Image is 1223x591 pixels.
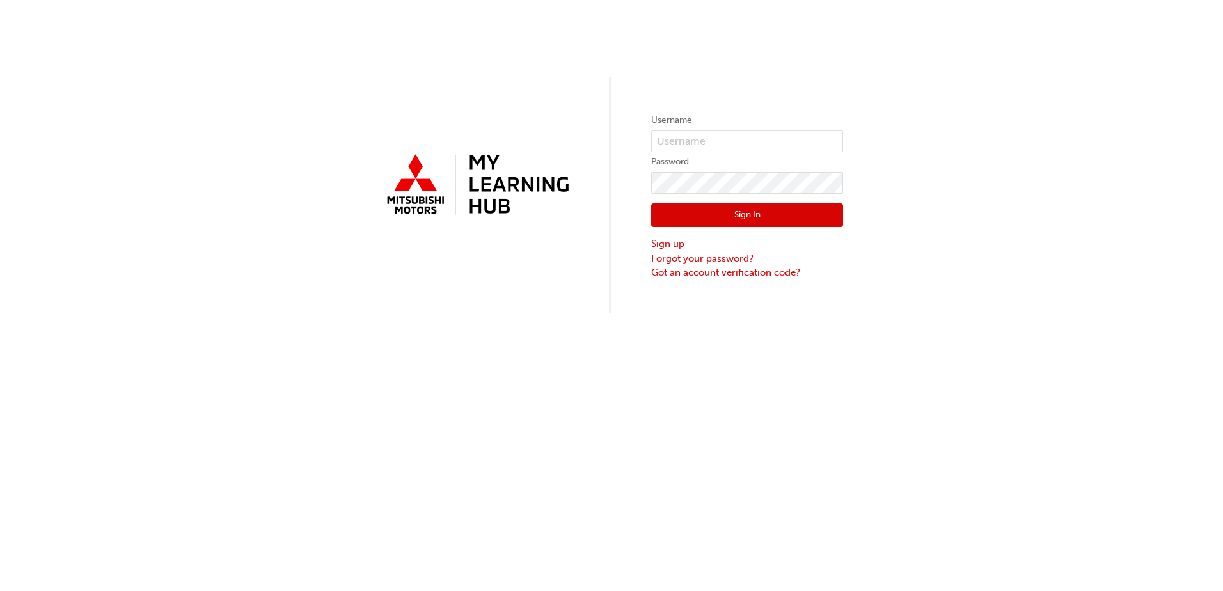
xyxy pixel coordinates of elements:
label: Password [651,154,843,169]
a: Got an account verification code? [651,265,843,280]
a: Sign up [651,237,843,251]
label: Username [651,113,843,128]
img: mmal [380,149,572,222]
input: Username [651,130,843,152]
a: Forgot your password? [651,251,843,266]
button: Sign In [651,203,843,228]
